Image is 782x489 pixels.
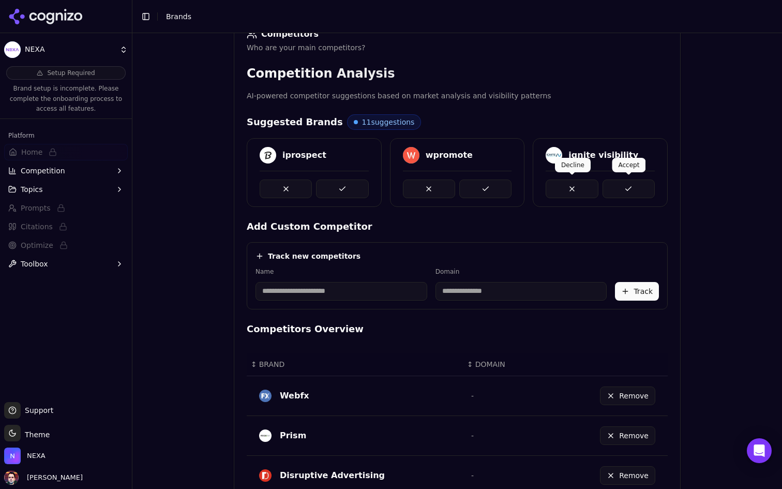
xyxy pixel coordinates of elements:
button: Remove [600,387,655,405]
span: Toolbox [21,259,48,269]
span: [PERSON_NAME] [23,473,83,482]
h4: Competitors Overview [247,322,668,336]
div: Disruptive Advertising [280,469,385,482]
span: Competition [21,166,65,176]
div: ↕DOMAIN [467,359,550,369]
div: Platform [4,127,128,144]
label: Domain [435,268,607,276]
div: Who are your main competitors? [247,42,668,53]
div: Webfx [280,390,309,402]
button: Remove [600,426,655,445]
span: Citations [21,221,53,232]
div: Competitors [247,29,668,39]
h3: Competition Analysis [247,65,668,82]
img: prism [259,429,272,442]
span: NEXA [25,45,115,54]
span: BRAND [259,359,285,369]
div: ↕BRAND [251,359,459,369]
div: ignite visibility [568,149,638,161]
span: Home [21,147,42,157]
img: WebFX [259,390,272,402]
span: DOMAIN [475,359,505,369]
img: wpromote [403,147,419,164]
span: Optimize [21,240,53,250]
p: Brand setup is incomplete. Please complete the onboarding process to access all features. [6,84,126,114]
p: AI-powered competitor suggestions based on market analysis and visibility patterns [247,90,668,102]
button: Toolbox [4,256,128,272]
img: ignite visibility [546,147,562,164]
span: 11 suggestions [362,117,415,127]
h4: Add Custom Competitor [247,219,668,234]
div: iprospect [282,149,326,161]
button: Competition [4,162,128,179]
div: Prism [280,429,306,442]
img: NEXA [4,448,21,464]
span: - [471,471,474,480]
img: Disruptive Advertising [259,469,272,482]
nav: breadcrumb [166,11,191,22]
img: NEXA [4,41,21,58]
img: Deniz Ozcan [4,470,19,485]
button: Remove [600,466,655,485]
span: Prompts [21,203,51,213]
label: Name [255,268,427,276]
button: Track [615,282,659,301]
span: Topics [21,184,43,195]
span: NEXA [27,451,46,461]
h4: Track new competitors [268,251,360,261]
span: Setup Required [47,69,95,77]
img: iprospect [260,147,276,164]
div: wpromote [426,149,473,161]
th: DOMAIN [463,353,554,376]
span: Brands [166,12,191,21]
h4: Suggested Brands [247,115,343,129]
div: Open Intercom Messenger [747,438,772,463]
span: Support [21,405,53,416]
button: Open organization switcher [4,448,46,464]
p: Decline [561,161,584,169]
button: Open user button [4,470,83,485]
span: - [471,392,474,400]
p: Accept [619,161,640,169]
th: BRAND [247,353,463,376]
span: - [471,432,474,440]
span: Theme [21,431,50,439]
button: Topics [4,181,128,198]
